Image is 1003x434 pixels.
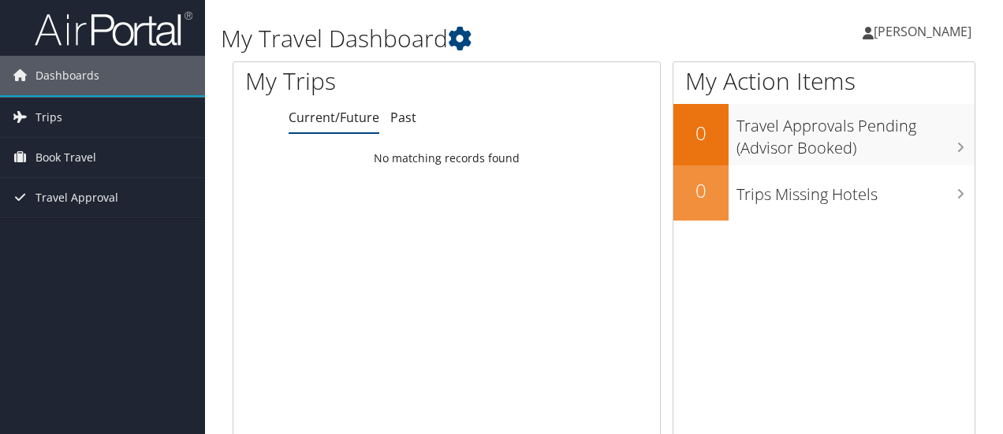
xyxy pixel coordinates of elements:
span: Travel Approval [35,178,118,217]
span: Dashboards [35,56,99,95]
h1: My Travel Dashboard [221,22,732,55]
td: No matching records found [233,144,660,172]
img: airportal-logo.png [35,10,192,47]
h2: 0 [673,177,729,204]
h1: My Action Items [673,65,975,98]
h3: Travel Approvals Pending (Advisor Booked) [736,107,975,159]
span: Book Travel [35,138,96,177]
h1: My Trips [245,65,471,98]
a: Current/Future [289,109,379,126]
span: Trips [35,98,62,137]
a: [PERSON_NAME] [863,8,987,55]
span: [PERSON_NAME] [874,23,971,40]
h2: 0 [673,120,729,147]
h3: Trips Missing Hotels [736,176,975,206]
a: 0Travel Approvals Pending (Advisor Booked) [673,104,975,165]
a: Past [390,109,416,126]
a: 0Trips Missing Hotels [673,165,975,221]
